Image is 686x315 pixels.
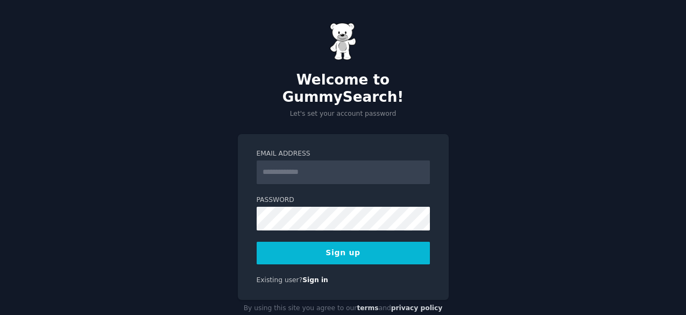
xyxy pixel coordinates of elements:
button: Sign up [257,242,430,264]
a: privacy policy [391,304,443,312]
label: Password [257,195,430,205]
a: terms [357,304,378,312]
p: Let's set your account password [238,109,449,119]
a: Sign in [302,276,328,284]
span: Existing user? [257,276,303,284]
img: Gummy Bear [330,23,357,60]
label: Email Address [257,149,430,159]
h2: Welcome to GummySearch! [238,72,449,106]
